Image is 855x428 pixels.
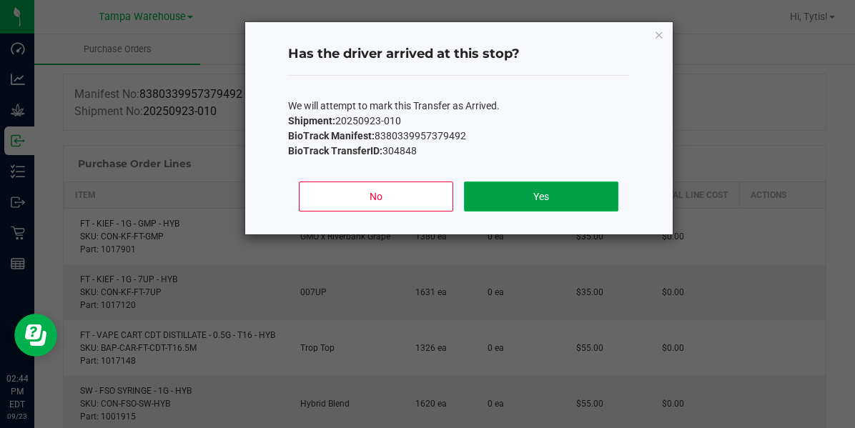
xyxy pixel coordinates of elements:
b: BioTrack Manifest: [288,130,375,141]
button: No [299,181,453,211]
h4: Has the driver arrived at this stop? [288,45,630,64]
b: Shipment: [288,115,335,126]
button: Yes [464,181,618,211]
p: 8380339957379492 [288,129,630,144]
button: Close [654,26,664,43]
iframe: Resource center [14,314,57,357]
b: BioTrack TransferID: [288,145,382,156]
p: 304848 [288,144,630,159]
p: 20250923-010 [288,114,630,129]
p: We will attempt to mark this Transfer as Arrived. [288,99,630,114]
